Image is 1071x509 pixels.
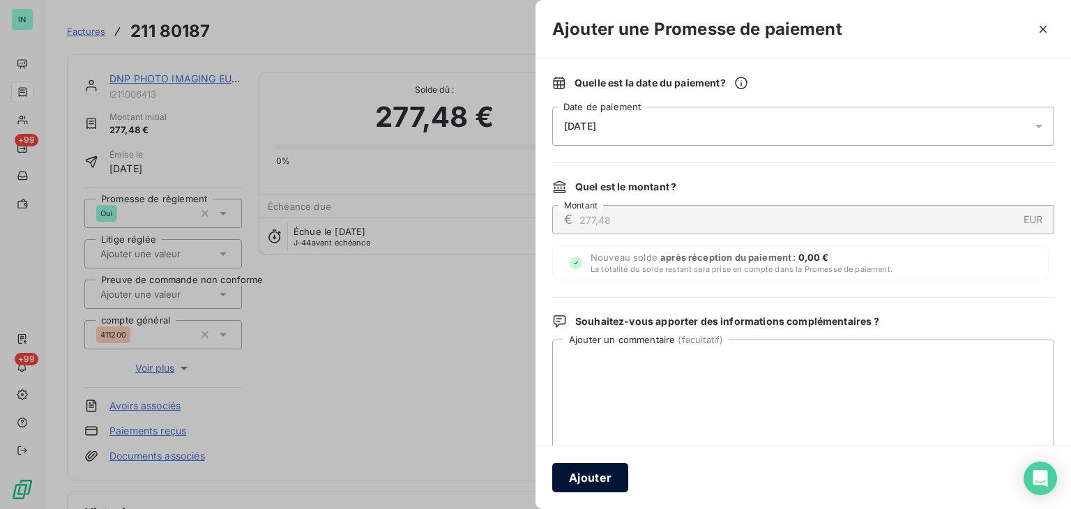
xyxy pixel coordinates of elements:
[575,314,879,328] span: Souhaitez-vous apporter des informations complémentaires ?
[591,264,892,274] span: La totalité du solde restant sera prise en compte dans la Promesse de paiement.
[552,463,628,492] button: Ajouter
[660,252,798,263] span: après réception du paiement :
[575,180,676,194] span: Quel est le montant ?
[591,252,892,274] span: Nouveau solde
[575,76,748,90] span: Quelle est la date du paiement ?
[552,17,842,42] h3: Ajouter une Promesse de paiement
[1024,462,1057,495] div: Open Intercom Messenger
[564,121,596,132] span: [DATE]
[798,252,829,263] span: 0,00 €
